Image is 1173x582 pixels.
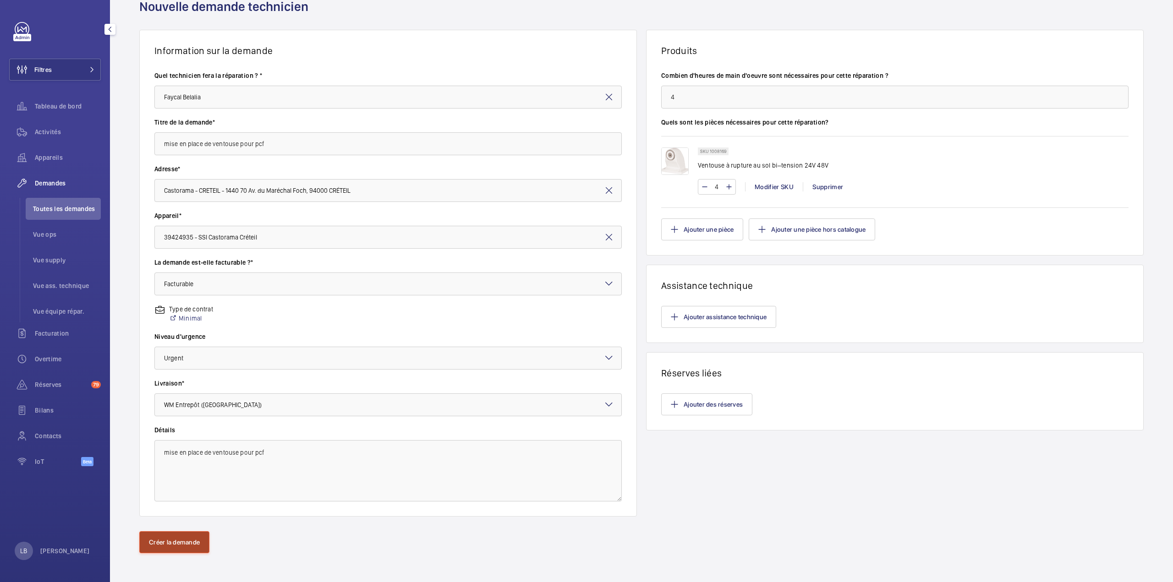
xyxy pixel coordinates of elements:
[164,354,183,362] span: Urgent
[661,367,1129,379] h1: Réserves liées
[33,204,101,213] span: Toutes les demandes
[154,132,622,155] input: Tapez le titre de la demande
[154,86,622,109] input: Sélectionner le technicien
[803,182,852,191] div: Supprimer
[169,314,213,323] a: Minimal
[91,381,101,388] span: 79
[33,256,101,265] span: Vue supply
[745,182,803,191] div: Modifier SKU
[154,164,622,174] label: Adresse*
[9,59,101,81] button: Filtres
[139,531,209,553] button: Créer la demande
[749,218,875,240] button: Ajouter une pièce hors catalogue
[33,230,101,239] span: Vue ops
[169,305,213,314] p: Type de contrat
[661,393,752,415] button: Ajouter des réserves
[661,218,743,240] button: Ajouter une pièce
[154,71,622,80] label: Quel technicien fera la réparation ? *
[661,118,1129,127] label: Quels sont les pièces nécessaires pour cette réparation?
[35,329,101,338] span: Facturation
[154,226,622,249] input: Entrez l'appareil
[154,379,622,388] label: Livraison*
[154,179,622,202] input: Entrez l'adresse
[661,306,776,328] button: Ajouter assistance technique
[40,546,90,555] p: [PERSON_NAME]
[35,380,88,389] span: Réserves
[35,179,101,188] span: Demandes
[35,127,101,136] span: Activités
[154,332,622,341] label: Niveau d'urgence
[154,425,622,435] label: Détails
[154,118,622,127] label: Titre de la demande*
[35,153,101,162] span: Appareils
[35,406,101,415] span: Bilans
[81,457,93,466] span: Beta
[33,281,101,290] span: Vue ass. technique
[35,102,101,111] span: Tableau de bord
[33,307,101,316] span: Vue équipe répar.
[661,86,1129,109] input: Tapez le nombre d'heure
[154,211,622,220] label: Appareil*
[698,161,828,170] p: Ventouse à rupture au sol bi–tension 24V 48V
[20,546,27,555] p: LB
[661,45,1129,56] h1: Produits
[35,354,101,364] span: Overtime
[35,431,101,441] span: Contacts
[154,45,622,56] h1: Information sur la demande
[661,71,1129,80] label: Combien d'heures de main d'oeuvre sont nécessaires pour cette réparation ?
[154,258,622,267] label: La demande est-elle facturable ?*
[661,280,1129,291] h1: Assistance technique
[35,457,81,466] span: IoT
[661,147,689,175] img: 186u-x52mWc7fRc_3tjGkL905CESXLepOdW0sPCDQrtwQuhA.png
[34,65,52,74] span: Filtres
[164,280,193,288] span: Facturable
[164,401,262,408] span: WM Entrepôt ([GEOGRAPHIC_DATA])
[700,150,726,153] p: SKU 1008169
